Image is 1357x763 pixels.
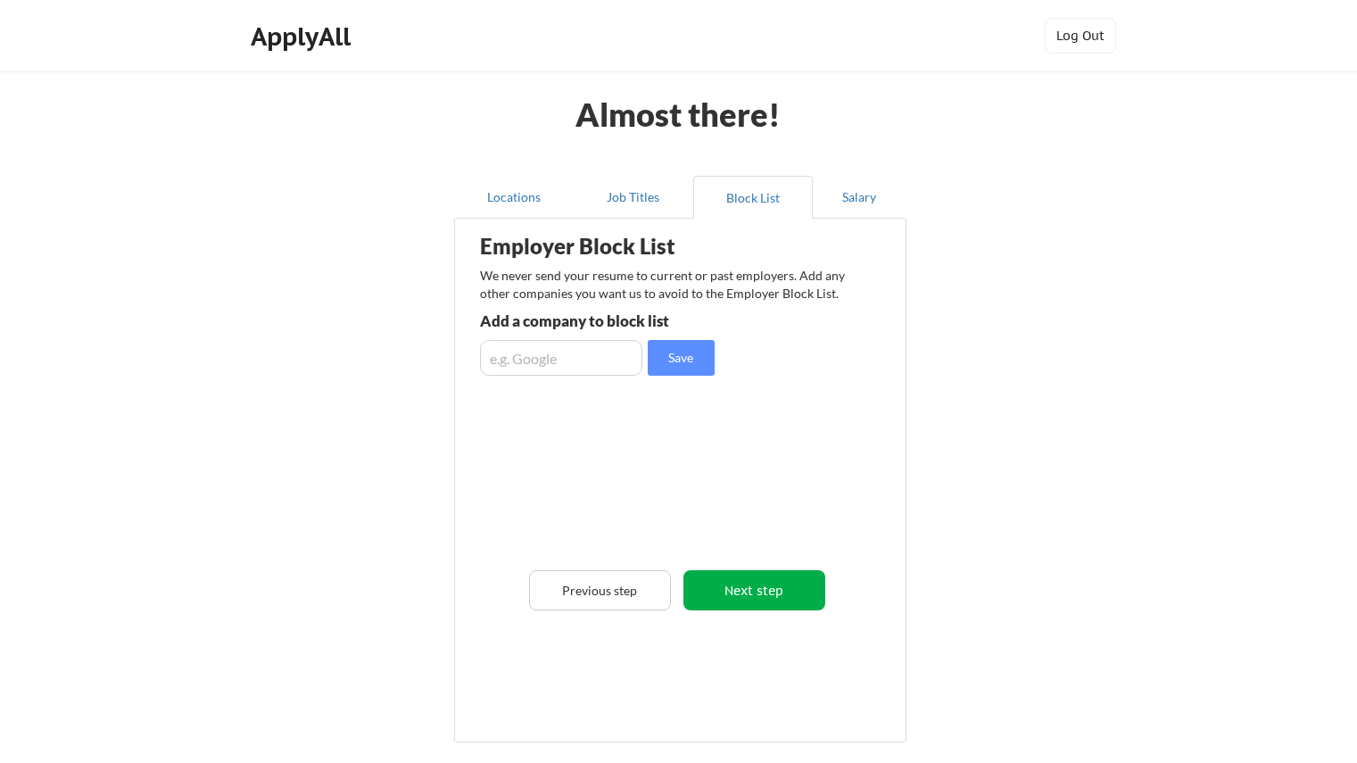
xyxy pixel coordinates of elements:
button: Block List [693,176,813,219]
button: Salary [813,176,906,219]
div: Employer Block List [480,236,760,257]
input: e.g. Google [480,340,642,376]
button: Job Titles [574,176,693,219]
div: Add a company to block list [480,313,741,328]
button: Previous step [529,570,671,610]
button: Log Out [1045,18,1116,54]
div: ApplyAll [251,21,356,52]
div: Almost there! [553,98,802,130]
button: Next step [683,570,825,610]
div: We never send your resume to current or past employers. Add any other companies you want us to av... [480,267,856,302]
button: Save [648,340,715,376]
button: Locations [454,176,574,219]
